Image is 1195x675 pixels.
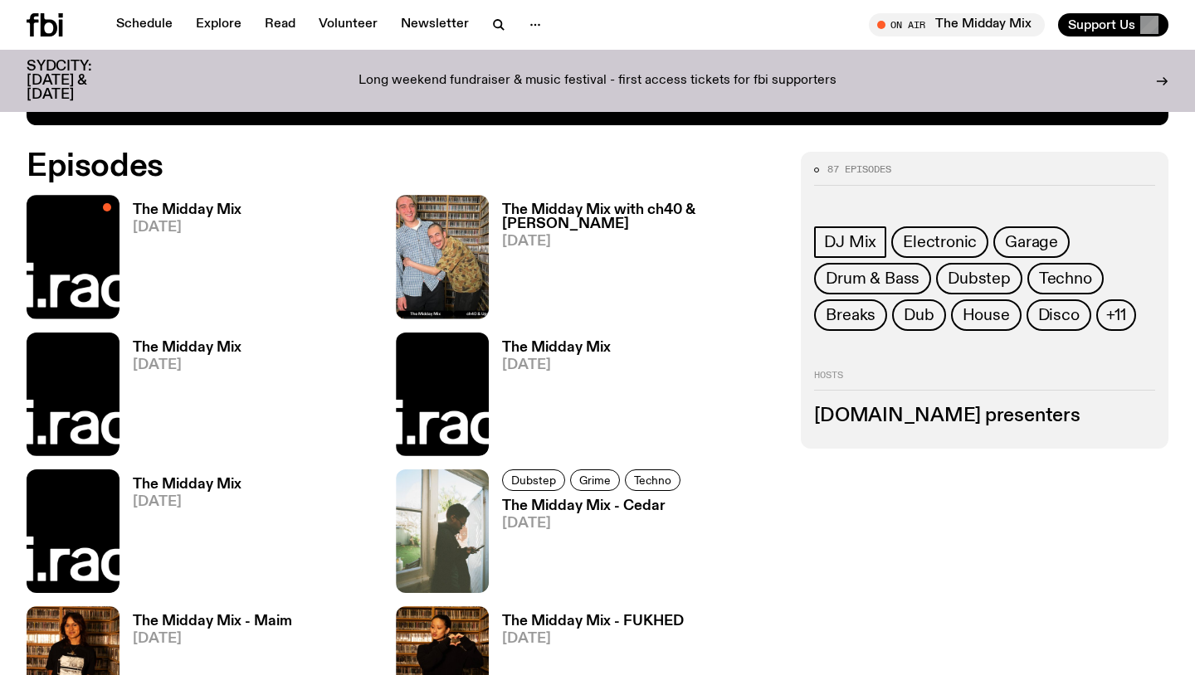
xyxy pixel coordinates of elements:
[119,341,241,456] a: The Midday Mix[DATE]
[133,632,292,646] span: [DATE]
[1027,299,1091,331] a: Disco
[502,632,684,646] span: [DATE]
[948,270,1011,288] span: Dubstep
[1096,299,1136,331] button: +11
[891,226,988,258] a: Electronic
[186,13,251,36] a: Explore
[309,13,388,36] a: Volunteer
[133,341,241,355] h3: The Midday Mix
[814,299,887,331] a: Breaks
[824,233,876,251] span: DJ Mix
[502,499,685,513] h3: The Midday Mix - Cedar
[106,13,183,36] a: Schedule
[119,478,241,593] a: The Midday Mix[DATE]
[502,235,781,249] span: [DATE]
[904,306,934,324] span: Dub
[827,165,891,174] span: 87 episodes
[903,233,977,251] span: Electronic
[119,203,241,318] a: The Midday Mix[DATE]
[963,306,1010,324] span: House
[133,221,241,235] span: [DATE]
[133,478,241,492] h3: The Midday Mix
[391,13,479,36] a: Newsletter
[1068,17,1135,32] span: Support Us
[826,306,876,324] span: Breaks
[1106,306,1126,324] span: +11
[1039,270,1092,288] span: Techno
[1005,233,1058,251] span: Garage
[892,299,945,331] a: Dub
[814,407,1155,425] h3: [DOMAIN_NAME] presenters
[634,473,671,486] span: Techno
[502,203,781,231] h3: The Midday Mix with ch40 & [PERSON_NAME]
[814,371,1155,391] h2: Hosts
[489,203,781,318] a: The Midday Mix with ch40 & [PERSON_NAME][DATE]
[993,226,1070,258] a: Garage
[951,299,1022,331] a: House
[579,473,611,486] span: Grime
[502,517,685,531] span: [DATE]
[133,358,241,372] span: [DATE]
[814,263,931,294] a: Drum & Bass
[1058,13,1168,36] button: Support Us
[1027,263,1104,294] a: Techno
[133,203,241,217] h3: The Midday Mix
[1038,306,1080,324] span: Disco
[511,473,556,486] span: Dubstep
[27,152,781,182] h2: Episodes
[489,341,611,456] a: The Midday Mix[DATE]
[502,614,684,629] h3: The Midday Mix - FUKHED
[625,469,680,491] a: Techno
[489,499,685,593] a: The Midday Mix - Cedar[DATE]
[133,495,241,509] span: [DATE]
[358,74,836,89] p: Long weekend fundraiser & music festival - first access tickets for fbi supporters
[814,226,886,258] a: DJ Mix
[826,270,919,288] span: Drum & Bass
[502,341,611,355] h3: The Midday Mix
[570,469,620,491] a: Grime
[869,13,1045,36] button: On AirThe Midday Mix
[502,358,611,372] span: [DATE]
[27,60,133,102] h3: SYDCITY: [DATE] & [DATE]
[255,13,305,36] a: Read
[133,614,292,629] h3: The Midday Mix - Maim
[936,263,1022,294] a: Dubstep
[502,469,565,491] a: Dubstep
